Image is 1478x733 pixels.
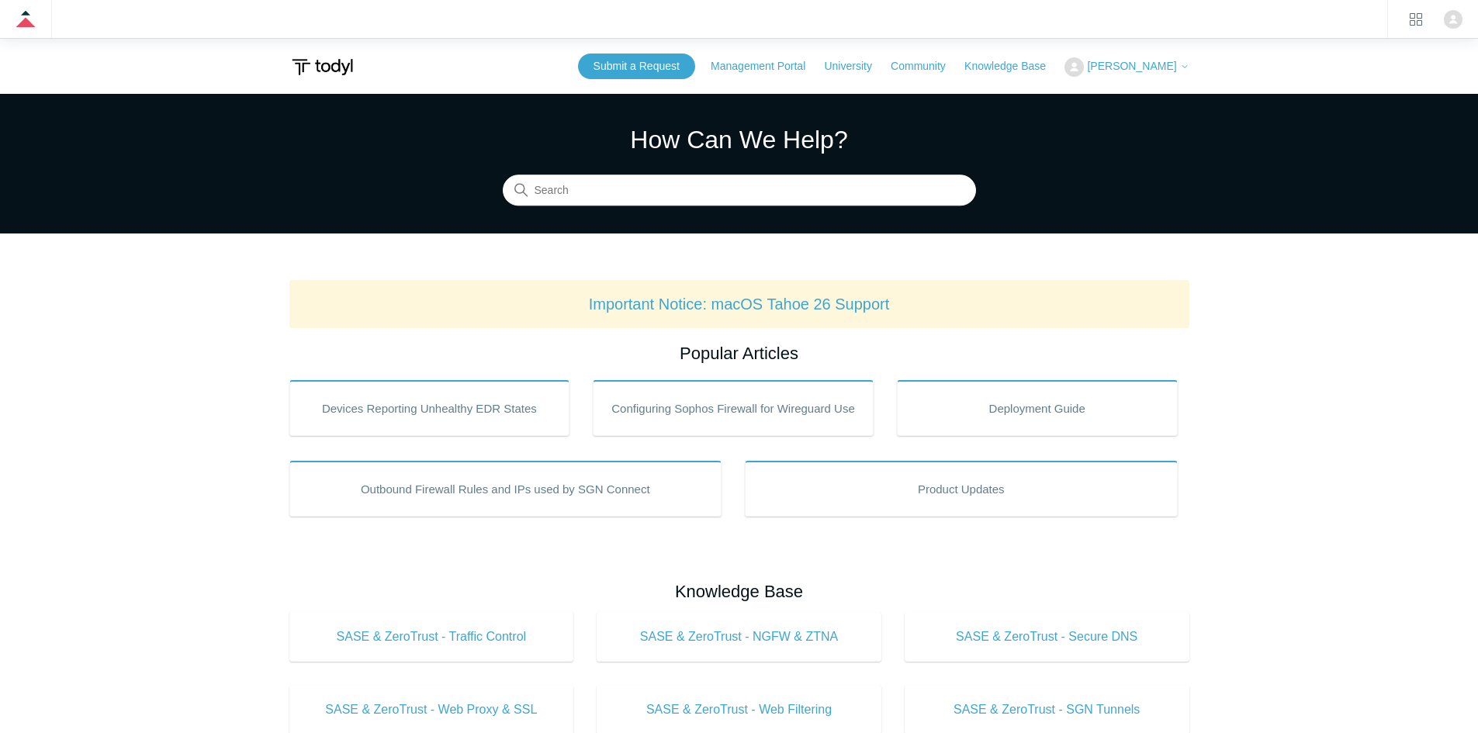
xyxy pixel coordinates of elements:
[964,58,1061,74] a: Knowledge Base
[897,380,1178,436] a: Deployment Guide
[891,58,961,74] a: Community
[578,54,695,79] a: Submit a Request
[289,612,574,662] a: SASE & ZeroTrust - Traffic Control
[313,700,551,719] span: SASE & ZeroTrust - Web Proxy & SSL
[589,296,890,313] a: Important Notice: macOS Tahoe 26 Support
[289,461,722,517] a: Outbound Firewall Rules and IPs used by SGN Connect
[289,579,1189,604] h2: Knowledge Base
[928,628,1166,646] span: SASE & ZeroTrust - Secure DNS
[289,380,570,436] a: Devices Reporting Unhealthy EDR States
[1087,60,1176,72] span: [PERSON_NAME]
[620,628,858,646] span: SASE & ZeroTrust - NGFW & ZTNA
[905,612,1189,662] a: SASE & ZeroTrust - Secure DNS
[597,612,881,662] a: SASE & ZeroTrust - NGFW & ZTNA
[745,461,1178,517] a: Product Updates
[289,341,1189,366] h2: Popular Articles
[824,58,887,74] a: University
[1064,57,1189,77] button: [PERSON_NAME]
[313,628,551,646] span: SASE & ZeroTrust - Traffic Control
[620,700,858,719] span: SASE & ZeroTrust - Web Filtering
[711,58,821,74] a: Management Portal
[1444,10,1462,29] img: user avatar
[503,121,976,158] h1: How Can We Help?
[593,380,874,436] a: Configuring Sophos Firewall for Wireguard Use
[289,53,355,81] img: Todyl Support Center Help Center home page
[503,175,976,206] input: Search
[928,700,1166,719] span: SASE & ZeroTrust - SGN Tunnels
[1444,10,1462,29] zd-hc-trigger: Click your profile icon to open the profile menu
